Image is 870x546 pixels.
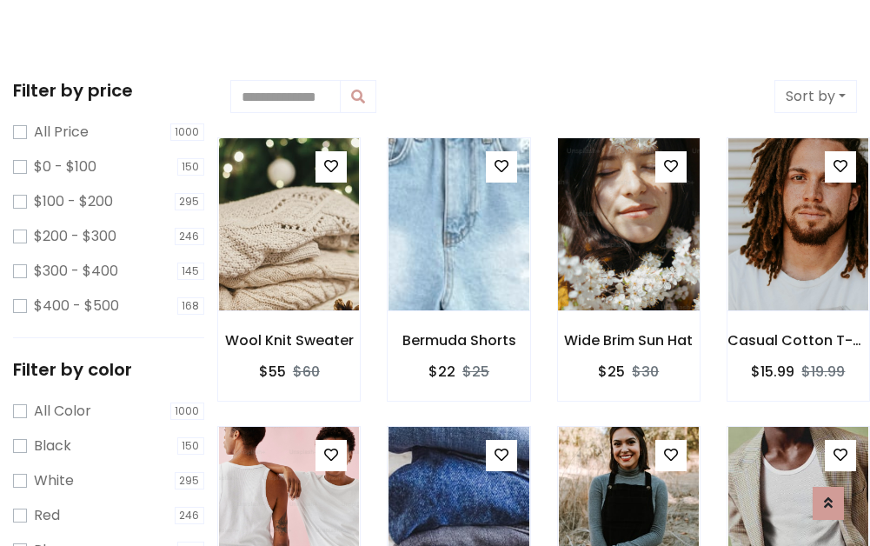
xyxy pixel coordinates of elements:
[34,191,113,212] label: $100 - $200
[774,80,857,113] button: Sort by
[218,332,360,349] h6: Wool Knit Sweater
[177,158,205,176] span: 150
[177,263,205,280] span: 145
[598,363,625,380] h6: $25
[177,437,205,455] span: 150
[293,362,320,382] del: $60
[34,226,116,247] label: $200 - $300
[34,296,119,316] label: $400 - $500
[462,362,489,382] del: $25
[34,122,89,143] label: All Price
[801,362,845,382] del: $19.99
[34,261,118,282] label: $300 - $400
[170,123,205,141] span: 1000
[259,363,286,380] h6: $55
[34,156,96,177] label: $0 - $100
[34,401,91,422] label: All Color
[13,359,204,380] h5: Filter by color
[175,507,205,524] span: 246
[34,436,71,456] label: Black
[175,228,205,245] span: 246
[632,362,659,382] del: $30
[34,470,74,491] label: White
[175,193,205,210] span: 295
[388,332,529,349] h6: Bermuda Shorts
[727,332,869,349] h6: Casual Cotton T-Shirt
[428,363,455,380] h6: $22
[170,403,205,420] span: 1000
[177,297,205,315] span: 168
[175,472,205,489] span: 295
[13,80,204,101] h5: Filter by price
[34,505,60,526] label: Red
[558,332,700,349] h6: Wide Brim Sun Hat
[751,363,794,380] h6: $15.99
